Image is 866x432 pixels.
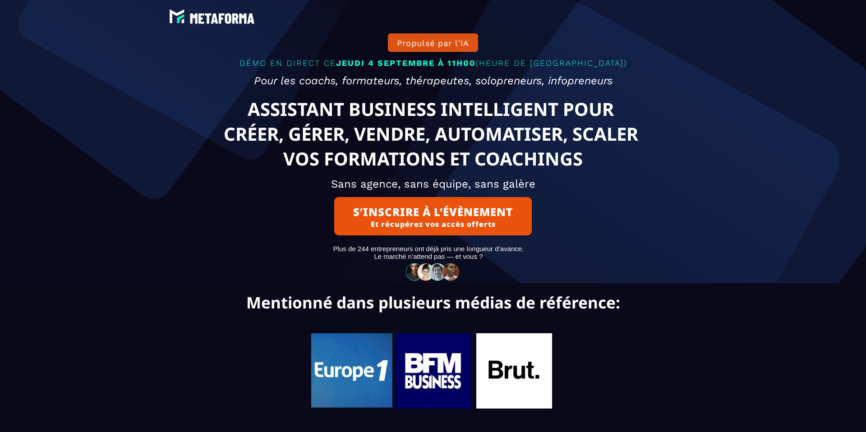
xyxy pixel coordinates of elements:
[476,333,552,409] img: 704b97603b3d89ec847c04719d9c8fae_221.jpg
[167,7,257,27] img: e6894688e7183536f91f6cf1769eef69_LOGO_BLANC.png
[336,58,476,68] span: JEUDI 4 SEPTEMBRE À 11H00
[395,333,470,409] img: b7f71f5504ea002da3ba733e1ad0b0f6_119.jpg
[388,33,478,52] button: Propulsé par l'IA
[142,243,715,262] text: Plus de 244 entrepreneurs ont déjà pris une longueur d’avance. Le marché n’attend pas — et vous ?
[193,94,673,173] text: ASSISTANT BUSINESS INTELLIGENT POUR CRÉER, GÉRER, VENDRE, AUTOMATISER, SCALER VOS FORMATIONS ET C...
[403,262,463,281] img: 32586e8465b4242308ef789b458fc82f_community-people.png
[151,173,715,195] h2: Sans agence, sans équipe, sans galère
[311,333,392,408] img: 0554b7621dbcc23f00e47a6d4a67910b_Capture_d%E2%80%99e%CC%81cran_2025-06-07_a%CC%80_08.10.48.png
[151,70,715,92] h2: Pour les coachs, formateurs, thérapeutes, solopreneurs, infopreneurs
[151,56,715,70] p: DÉMO EN DIRECT CE (HEURE DE [GEOGRAPHIC_DATA])
[334,197,532,235] button: S’INSCRIRE À L’ÉVÈNEMENTEt récupérez vos accès offerts
[7,292,859,315] text: Mentionné dans plusieurs médias de référence:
